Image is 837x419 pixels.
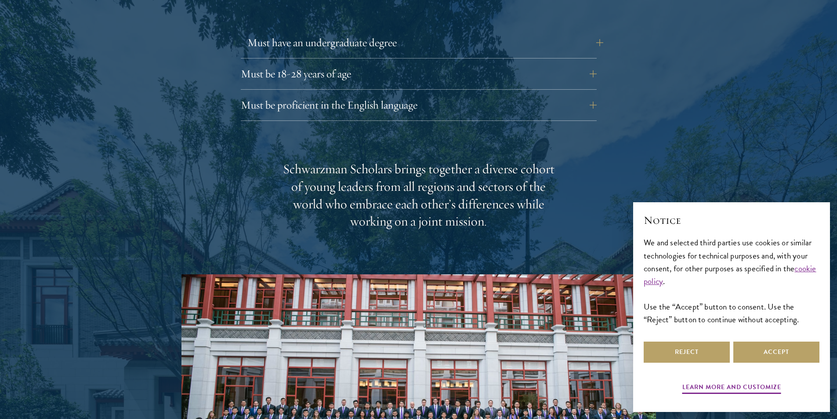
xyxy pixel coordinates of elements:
[644,236,819,325] div: We and selected third parties use cookies or similar technologies for technical purposes and, wit...
[644,262,816,288] a: cookie policy
[682,382,781,395] button: Learn more and customize
[733,342,819,363] button: Accept
[241,95,597,116] button: Must be proficient in the English language
[644,213,819,228] h2: Notice
[283,160,555,231] div: Schwarzman Scholars brings together a diverse cohort of young leaders from all regions and sector...
[247,32,603,53] button: Must have an undergraduate degree
[241,63,597,84] button: Must be 18-28 years of age
[644,342,730,363] button: Reject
